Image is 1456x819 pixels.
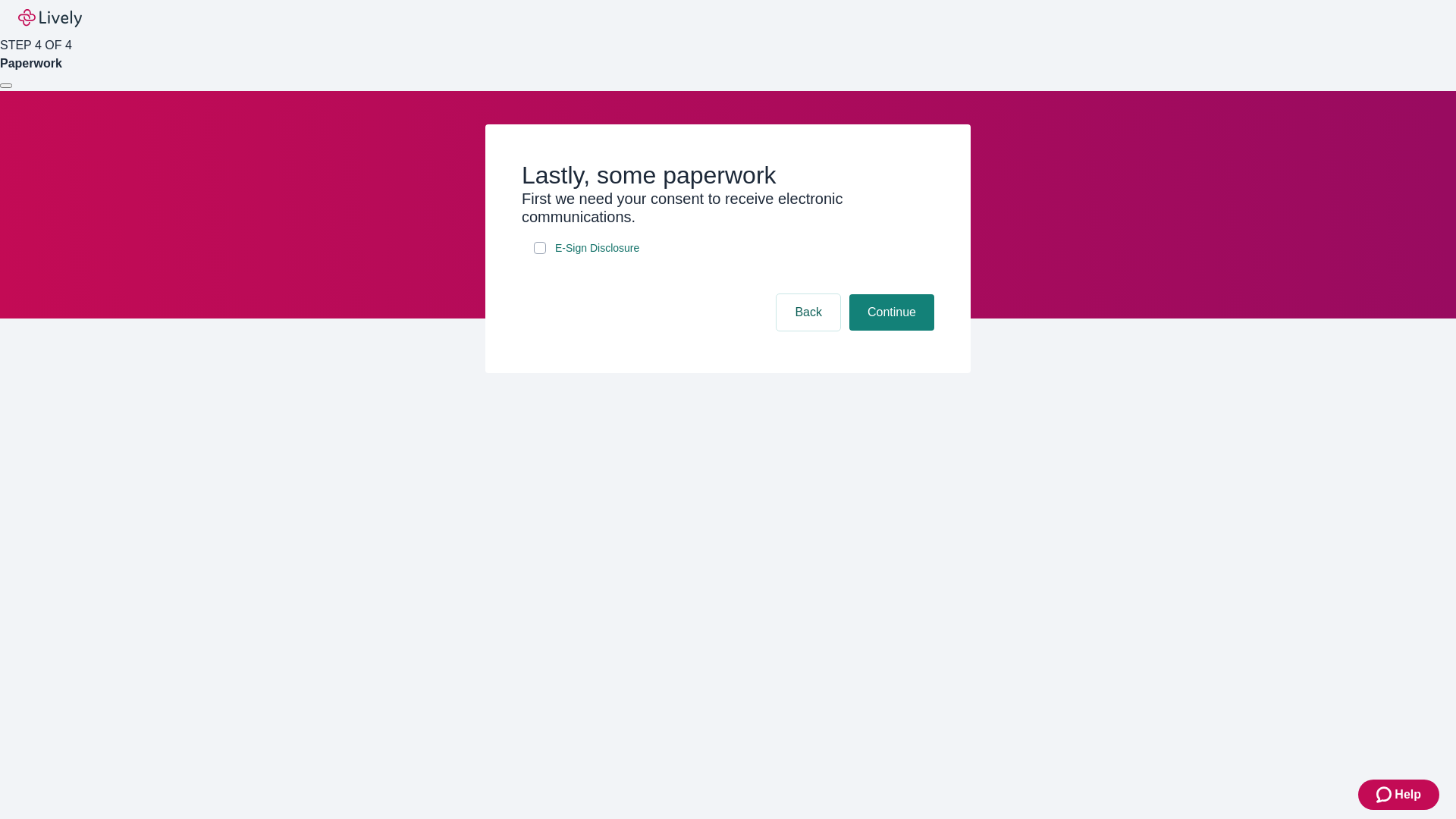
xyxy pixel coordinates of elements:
button: Continue [849,294,934,331]
h3: First we need your consent to receive electronic communications. [522,190,934,226]
span: Help [1395,786,1421,804]
svg: Zendesk support icon [1376,786,1395,804]
span: E-Sign Disclosure [555,240,639,256]
button: Back [777,294,840,331]
h2: Lastly, some paperwork [522,161,934,190]
button: Zendesk support iconHelp [1358,780,1439,810]
img: Lively [18,9,82,27]
a: e-sign disclosure document [552,239,642,258]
